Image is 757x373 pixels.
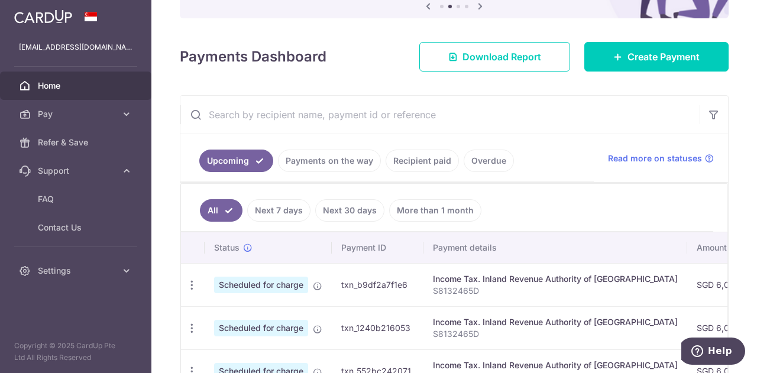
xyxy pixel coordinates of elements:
[433,285,678,297] p: S8132465D
[315,199,384,222] a: Next 30 days
[433,316,678,328] div: Income Tax. Inland Revenue Authority of [GEOGRAPHIC_DATA]
[627,50,700,64] span: Create Payment
[180,46,326,67] h4: Payments Dashboard
[278,150,381,172] a: Payments on the way
[697,242,727,254] span: Amount
[464,150,514,172] a: Overdue
[419,42,570,72] a: Download Report
[214,242,240,254] span: Status
[38,222,116,233] span: Contact Us
[19,41,132,53] p: [EMAIL_ADDRESS][DOMAIN_NAME]
[38,108,116,120] span: Pay
[38,193,116,205] span: FAQ
[199,150,273,172] a: Upcoming
[38,80,116,92] span: Home
[389,199,481,222] a: More than 1 month
[38,165,116,177] span: Support
[214,277,308,293] span: Scheduled for charge
[462,50,541,64] span: Download Report
[14,9,72,24] img: CardUp
[433,273,678,285] div: Income Tax. Inland Revenue Authority of [GEOGRAPHIC_DATA]
[247,199,310,222] a: Next 7 days
[423,232,687,263] th: Payment details
[681,338,745,367] iframe: Opens a widget where you can find more information
[332,232,423,263] th: Payment ID
[608,153,714,164] a: Read more on statuses
[332,263,423,306] td: txn_b9df2a7f1e6
[386,150,459,172] a: Recipient paid
[433,328,678,340] p: S8132465D
[214,320,308,336] span: Scheduled for charge
[180,96,700,134] input: Search by recipient name, payment id or reference
[584,42,729,72] a: Create Payment
[433,359,678,371] div: Income Tax. Inland Revenue Authority of [GEOGRAPHIC_DATA]
[608,153,702,164] span: Read more on statuses
[200,199,242,222] a: All
[38,137,116,148] span: Refer & Save
[332,306,423,349] td: txn_1240b216053
[38,265,116,277] span: Settings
